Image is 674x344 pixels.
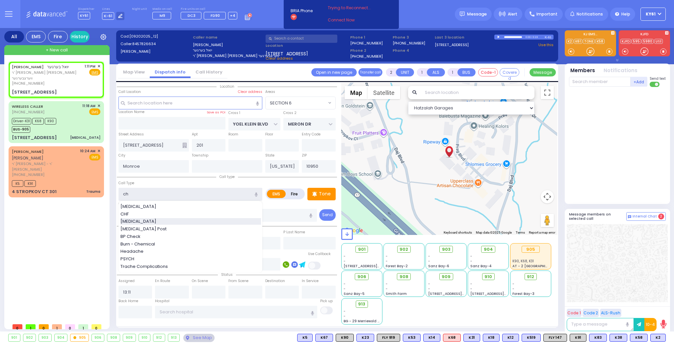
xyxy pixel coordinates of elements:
div: BLS [630,334,648,342]
span: Clear address [266,56,293,61]
button: Internal Chat 2 [626,212,666,221]
span: 906 [357,273,366,280]
div: BLS [463,334,480,342]
div: K83 [589,334,607,342]
span: 1 [26,324,36,329]
div: BLS [315,334,333,342]
span: 0 [13,324,22,329]
a: Util [654,39,663,44]
span: 901 [358,246,366,253]
label: [PHONE_NUMBER] [350,41,383,45]
span: Sanz Bay-4 [470,264,492,269]
div: K23 [356,334,374,342]
span: - [386,254,388,259]
span: SECTION 6 [265,97,336,109]
a: 595 [632,39,641,44]
label: Turn off text [650,81,660,88]
label: EMS [267,190,286,198]
span: [STREET_ADDRESS] [266,50,308,56]
span: Phone 1 [350,35,390,40]
span: FD90 [211,13,220,18]
label: Dispatcher [78,7,94,11]
label: Street Address [118,132,144,137]
label: In Service [302,278,319,284]
a: K61 [574,39,582,44]
div: 902 [23,334,36,341]
div: K90 [336,334,354,342]
a: History [70,31,90,43]
label: Fire [285,190,304,198]
span: BUS-905 [12,126,30,133]
button: Show street map [345,86,368,99]
label: [PHONE_NUMBER] [393,41,425,45]
span: - [470,254,472,259]
span: BP Check [120,233,143,240]
u: EMS [91,70,98,75]
button: Send [319,209,336,221]
div: FLY 919 [377,334,400,342]
span: Alert [508,11,517,17]
label: Hospital [155,299,169,304]
div: [STREET_ADDRESS] [12,134,57,141]
div: BLS [522,334,541,342]
span: Status [218,272,236,277]
span: Location [217,84,238,89]
input: Search location [421,86,534,99]
button: 10-4 [644,318,657,331]
div: BLS [297,334,313,342]
a: K58 [595,39,605,44]
label: On Scene [192,278,208,284]
img: Logo [26,10,70,18]
label: Use Callback [308,251,331,257]
span: K90, K68, K31 [512,259,534,264]
div: EMS [26,31,46,43]
span: Burn - Chemical [120,241,157,247]
span: Phone 4 [393,48,433,53]
span: 913 [358,301,365,307]
div: K519 [522,334,541,342]
div: 901 [9,334,20,341]
span: [PERSON_NAME] [12,155,43,161]
span: 0 [91,324,101,329]
span: BRIA Phone [291,8,313,14]
span: 910 [484,273,492,280]
span: Sanz Bay-6 [428,264,449,269]
div: All [4,31,24,43]
div: 910 [139,334,150,341]
label: Save as POI [207,110,225,115]
label: Assigned [118,278,135,284]
div: K2 [650,334,666,342]
a: Open in new page [311,68,357,76]
span: - [386,286,388,291]
span: [09202025_12] [129,34,158,39]
label: Township [192,153,208,158]
a: KJFD [620,39,631,44]
span: EMS [89,108,100,115]
div: K14 [423,334,440,342]
span: - [344,259,346,264]
label: Location [266,43,348,48]
div: BLS [423,334,440,342]
div: BLS [483,334,500,342]
label: State [265,153,274,158]
span: Forest Bay-2 [386,264,408,269]
label: Medic on call [152,7,173,11]
div: 913 [168,334,180,341]
label: Caller: [120,41,191,47]
button: Members [570,67,595,74]
div: K38 [609,334,627,342]
p: Tone [319,190,331,197]
div: 0:00 [525,33,531,41]
a: K2 [566,39,573,44]
label: Pick up [320,299,333,304]
span: Send text [650,76,666,81]
label: Clear address [238,89,262,95]
span: [MEDICAL_DATA] [120,203,159,210]
span: - [470,259,472,264]
span: 909 [442,273,451,280]
span: - [344,281,346,286]
div: 905 [70,334,89,341]
span: Phone 2 [350,48,390,53]
a: Dispatch info [150,69,191,75]
span: 904 [484,246,493,253]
